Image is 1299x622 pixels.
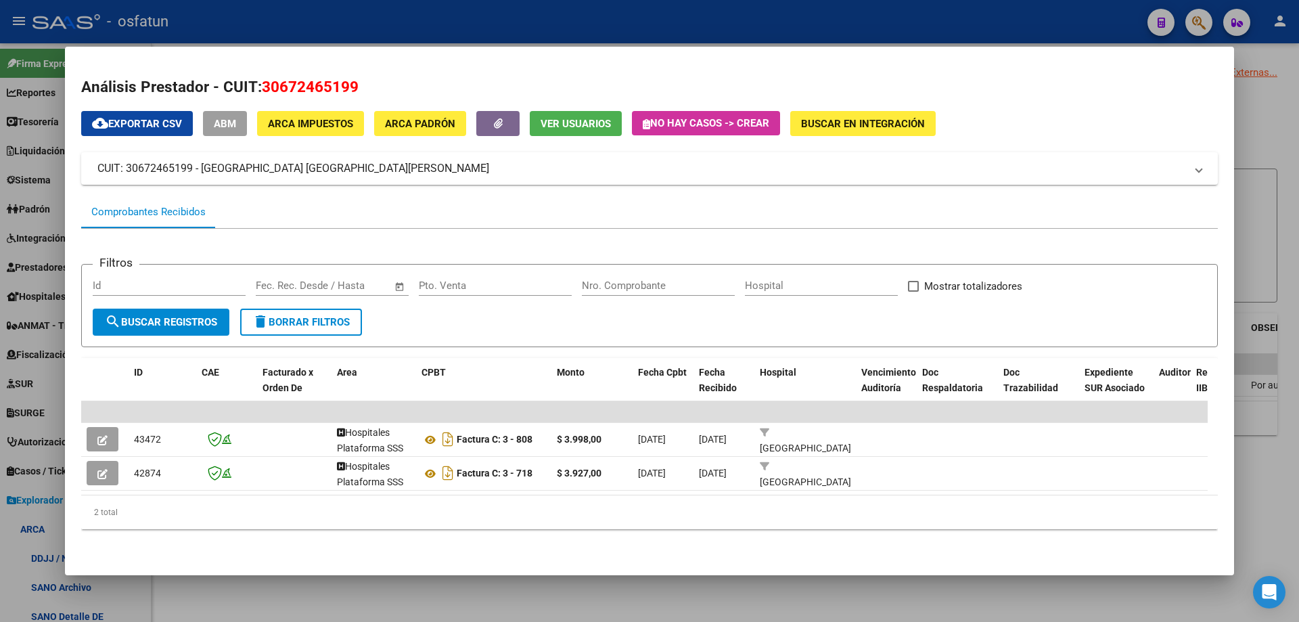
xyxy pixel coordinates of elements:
[134,367,143,378] span: ID
[638,367,687,378] span: Fecha Cpbt
[105,316,217,328] span: Buscar Registros
[856,358,917,418] datatable-header-cell: Vencimiento Auditoría
[93,309,229,336] button: Buscar Registros
[638,434,666,445] span: [DATE]
[214,118,236,130] span: ABM
[81,152,1218,185] mat-expansion-panel-header: CUIT: 30672465199 - [GEOGRAPHIC_DATA] [GEOGRAPHIC_DATA][PERSON_NAME]
[385,118,455,130] span: ARCA Padrón
[97,160,1185,177] mat-panel-title: CUIT: 30672465199 - [GEOGRAPHIC_DATA] [GEOGRAPHIC_DATA][PERSON_NAME]
[457,435,532,445] strong: Factura C: 3 - 808
[457,468,532,479] strong: Factura C: 3 - 718
[312,280,378,292] input: End date
[924,278,1022,294] span: Mostrar totalizadores
[92,118,182,130] span: Exportar CSV
[557,367,585,378] span: Monto
[1079,358,1154,418] datatable-header-cell: Expediente SUR Asociado
[263,367,313,393] span: Facturado x Orden De
[1159,367,1199,378] span: Auditoria
[638,468,666,479] span: [DATE]
[252,316,350,328] span: Borrar Filtros
[643,117,769,129] span: No hay casos -> Crear
[439,462,457,484] i: Descargar documento
[998,358,1079,418] datatable-header-cell: Doc Trazabilidad
[196,358,257,418] datatable-header-cell: CAE
[105,313,121,330] mat-icon: search
[1191,358,1245,418] datatable-header-cell: Retencion IIBB
[1154,358,1191,418] datatable-header-cell: Auditoria
[861,367,916,393] span: Vencimiento Auditoría
[92,115,108,131] mat-icon: cloud_download
[699,367,737,393] span: Fecha Recibido
[240,309,362,336] button: Borrar Filtros
[337,461,403,487] span: Hospitales Plataforma SSS
[633,358,693,418] datatable-header-cell: Fecha Cpbt
[91,204,206,220] div: Comprobantes Recibidos
[332,358,416,418] datatable-header-cell: Area
[252,313,269,330] mat-icon: delete
[1253,576,1285,608] div: Open Intercom Messenger
[760,367,796,378] span: Hospital
[374,111,466,136] button: ARCA Padrón
[337,367,357,378] span: Area
[760,443,851,469] span: [GEOGRAPHIC_DATA][PERSON_NAME].
[421,367,446,378] span: CPBT
[202,367,219,378] span: CAE
[551,358,633,418] datatable-header-cell: Monto
[801,118,925,130] span: Buscar en Integración
[557,434,601,445] strong: $ 3.998,00
[257,358,332,418] datatable-header-cell: Facturado x Orden De
[632,111,780,135] button: No hay casos -> Crear
[790,111,936,136] button: Buscar en Integración
[268,118,353,130] span: ARCA Impuestos
[134,434,161,445] span: 43472
[754,358,856,418] datatable-header-cell: Hospital
[203,111,247,136] button: ABM
[699,468,727,479] span: [DATE]
[699,434,727,445] span: [DATE]
[392,279,408,294] button: Open calendar
[1085,367,1145,393] span: Expediente SUR Asociado
[81,76,1218,99] h2: Análisis Prestador - CUIT:
[93,254,139,271] h3: Filtros
[917,358,998,418] datatable-header-cell: Doc Respaldatoria
[1196,367,1240,393] span: Retencion IIBB
[693,358,754,418] datatable-header-cell: Fecha Recibido
[134,468,161,479] span: 42874
[557,468,601,479] strong: $ 3.927,00
[439,428,457,450] i: Descargar documento
[337,427,403,453] span: Hospitales Plataforma SSS
[1003,367,1058,393] span: Doc Trazabilidad
[416,358,551,418] datatable-header-cell: CPBT
[256,280,300,292] input: Start date
[760,476,851,503] span: [GEOGRAPHIC_DATA][PERSON_NAME].
[81,495,1218,529] div: 2 total
[530,111,622,136] button: Ver Usuarios
[81,111,193,136] button: Exportar CSV
[541,118,611,130] span: Ver Usuarios
[129,358,196,418] datatable-header-cell: ID
[257,111,364,136] button: ARCA Impuestos
[922,367,983,393] span: Doc Respaldatoria
[262,78,359,95] span: 30672465199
